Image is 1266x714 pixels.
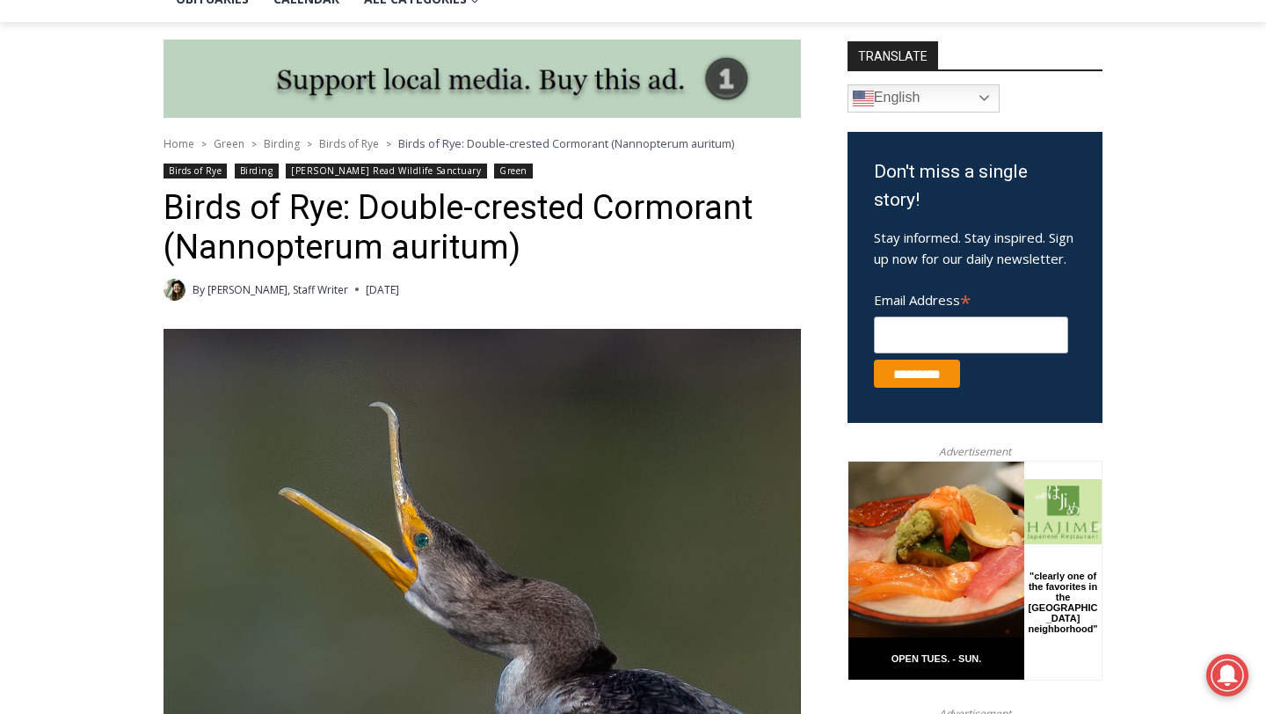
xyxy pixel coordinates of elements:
img: en [853,88,874,109]
p: Stay informed. Stay inspired. Sign up now for our daily newsletter. [874,227,1076,269]
a: Green [494,164,533,178]
a: English [848,84,1000,113]
img: (PHOTO: MyRye.com Intern and Editor Tucker Smith. Contributed.)Tucker Smith, MyRye.com [164,279,186,301]
span: By [193,281,205,298]
span: Intern @ [DOMAIN_NAME] [460,175,815,215]
label: Email Address [874,282,1068,314]
a: Author image [164,279,186,301]
a: Home [164,136,194,151]
h3: Don't miss a single story! [874,158,1076,214]
a: Birds of Rye [319,136,379,151]
time: [DATE] [366,281,399,298]
span: > [386,138,391,150]
a: Birding [264,136,300,151]
a: Birding [235,164,279,178]
span: Birds of Rye: Double-crested Cormorant (Nannopterum auritum) [398,135,734,151]
strong: TRANSLATE [848,41,938,69]
span: Advertisement [921,443,1029,460]
nav: Breadcrumbs [164,135,801,152]
span: > [307,138,312,150]
a: [PERSON_NAME] Read Wildlife Sanctuary [286,164,486,178]
img: support local media, buy this ad [164,40,801,119]
a: [PERSON_NAME], Staff Writer [207,282,348,297]
a: Birds of Rye [164,164,227,178]
div: "clearly one of the favorites in the [GEOGRAPHIC_DATA] neighborhood" [180,110,250,210]
h1: Birds of Rye: Double-crested Cormorant (Nannopterum auritum) [164,188,801,268]
a: Green [214,136,244,151]
a: Intern @ [DOMAIN_NAME] [423,171,852,219]
span: > [251,138,257,150]
a: Open Tues. - Sun. [PHONE_NUMBER] [1,177,177,219]
div: "The first chef I interviewed talked about coming to [GEOGRAPHIC_DATA] from [GEOGRAPHIC_DATA] in ... [444,1,831,171]
span: Open Tues. - Sun. [PHONE_NUMBER] [5,181,172,248]
span: > [201,138,207,150]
